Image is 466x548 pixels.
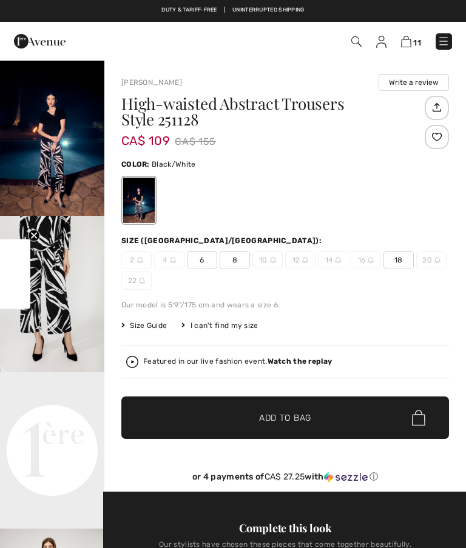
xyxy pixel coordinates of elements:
[335,257,341,263] img: ring-m.svg
[152,160,195,169] span: Black/White
[376,36,387,48] img: My Info
[416,251,447,269] span: 20
[121,272,152,290] span: 22
[252,251,283,269] span: 10
[121,96,422,127] h1: High-waisted Abstract Trousers Style 251128
[413,38,421,47] span: 11
[137,257,143,263] img: ring-m.svg
[437,35,450,47] img: Menu
[187,251,217,269] span: 6
[383,251,414,269] span: 18
[121,472,449,487] div: or 4 payments ofCA$ 27.25withSezzle Click to learn more about Sezzle
[412,410,425,426] img: Bag.svg
[175,133,216,151] span: CA$ 155
[220,251,250,269] span: 8
[318,251,348,269] span: 14
[121,235,324,246] div: Size ([GEOGRAPHIC_DATA]/[GEOGRAPHIC_DATA]):
[401,36,411,47] img: Shopping Bag
[121,121,170,148] span: CA$ 109
[121,320,167,331] span: Size Guide
[28,230,40,242] button: Close teaser
[121,299,449,310] div: Our model is 5'9"/175 cm and wears a size 6.
[121,160,150,169] span: Color:
[302,257,308,263] img: ring-m.svg
[181,320,258,331] div: I can't find my size
[351,36,362,47] img: Search
[14,36,66,46] a: 1ère Avenue
[270,257,276,263] img: ring-m.svg
[121,251,152,269] span: 2
[265,472,305,482] span: CA$ 27.25
[121,472,449,483] div: or 4 payments of with
[121,521,449,535] div: Complete this look
[121,78,182,87] a: [PERSON_NAME]
[427,97,447,118] img: Share
[268,357,333,366] strong: Watch the replay
[259,412,311,424] span: Add to Bag
[139,278,145,284] img: ring-m.svg
[379,74,449,91] button: Write a review
[170,257,176,263] img: ring-m.svg
[368,257,374,263] img: ring-m.svg
[123,178,155,223] div: Black/White
[126,356,138,368] img: Watch the replay
[351,251,381,269] span: 16
[121,396,449,439] button: Add to Bag
[14,29,66,53] img: 1ère Avenue
[285,251,316,269] span: 12
[324,472,368,483] img: Sezzle
[143,358,332,366] div: Featured in our live fashion event.
[401,35,421,48] a: 11
[434,257,441,263] img: ring-m.svg
[154,251,184,269] span: 4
